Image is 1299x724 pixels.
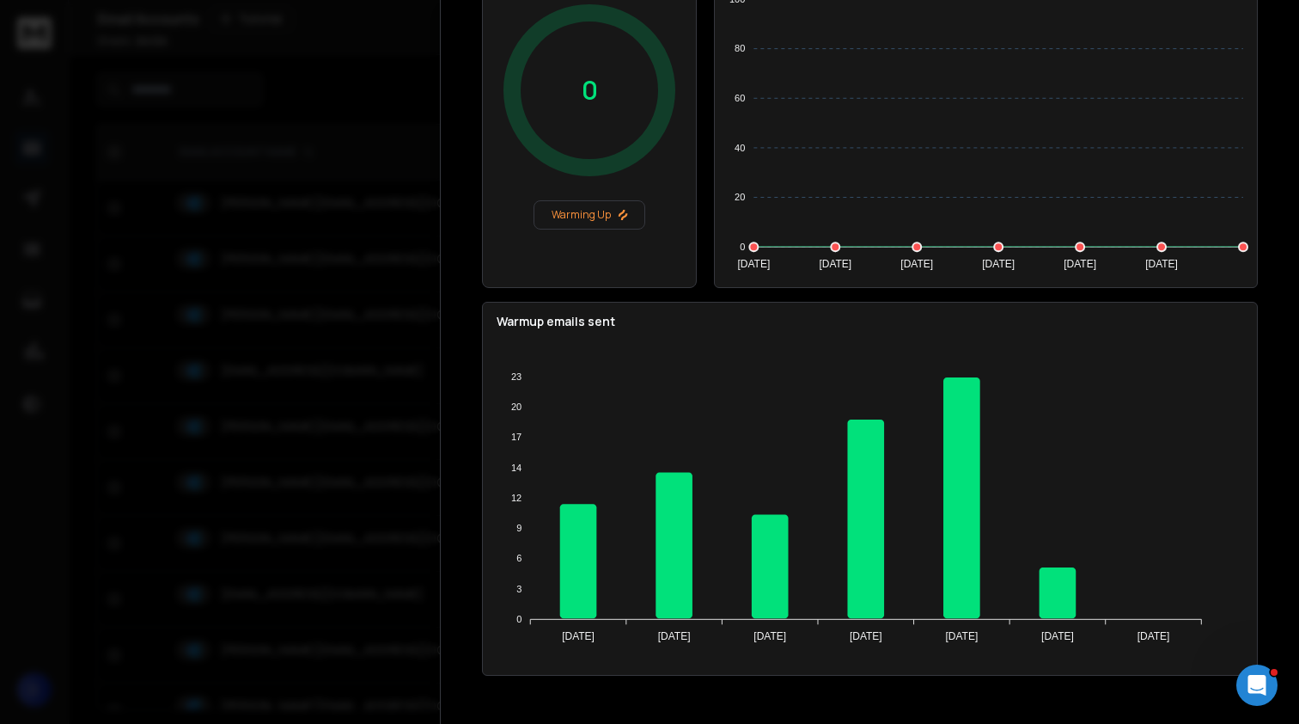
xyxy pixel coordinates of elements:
[516,614,521,624] tspan: 0
[753,630,786,642] tspan: [DATE]
[511,371,521,382] tspan: 23
[737,258,770,270] tspan: [DATE]
[1064,258,1096,270] tspan: [DATE]
[511,432,521,442] tspan: 17
[945,630,978,642] tspan: [DATE]
[562,630,595,642] tspan: [DATE]
[541,208,637,222] p: Warming Up
[735,143,745,153] tspan: 40
[740,242,745,252] tspan: 0
[516,523,521,533] tspan: 9
[511,402,521,412] tspan: 20
[735,192,745,202] tspan: 20
[735,43,745,53] tspan: 80
[850,630,882,642] tspan: [DATE]
[1137,630,1170,642] tspan: [DATE]
[658,630,691,642] tspan: [DATE]
[900,258,933,270] tspan: [DATE]
[582,75,598,106] p: 0
[511,463,521,473] tspan: 14
[1236,665,1278,706] iframe: Intercom live chat
[516,584,521,594] tspan: 3
[511,493,521,503] tspan: 12
[819,258,851,270] tspan: [DATE]
[735,93,745,103] tspan: 60
[516,553,521,563] tspan: 6
[497,313,1243,330] p: Warmup emails sent
[1145,258,1178,270] tspan: [DATE]
[1041,630,1074,642] tspan: [DATE]
[982,258,1015,270] tspan: [DATE]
